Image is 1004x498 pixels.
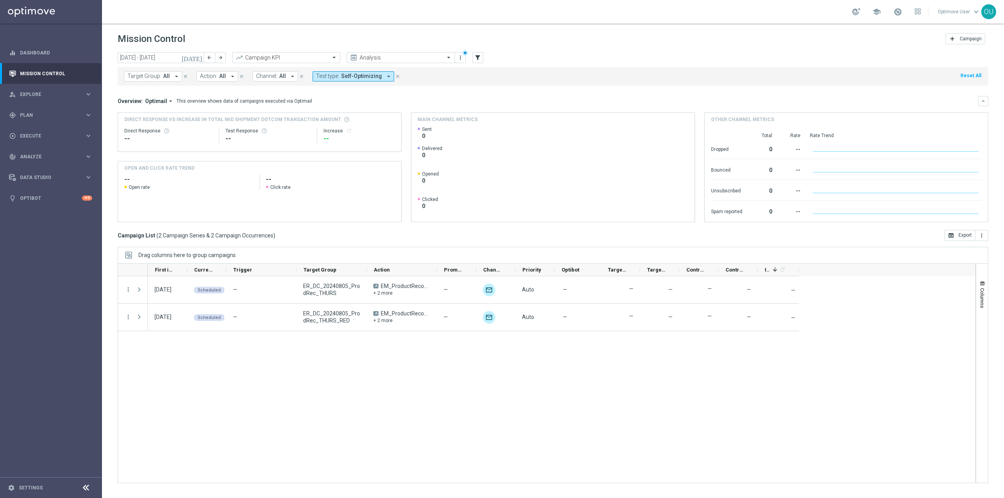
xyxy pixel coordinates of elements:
[124,165,195,172] h4: OPEN AND CLICK RATE TREND
[9,132,16,139] i: play_circle_outline
[233,286,237,293] span: —
[9,91,85,98] div: Explore
[9,154,93,160] button: track_changes Analyze keyboard_arrow_right
[198,315,221,320] span: Scheduled
[299,74,304,79] i: close
[9,71,93,77] button: Mission Control
[937,6,981,18] a: Optimove Userkeyboard_arrow_down
[483,284,495,296] div: Optimail
[483,311,495,324] img: Optimail
[608,267,627,273] span: Targeted Customers
[155,313,171,321] div: 14 Aug 2025, Thursday
[522,286,534,293] span: Auto
[235,54,243,62] i: trending_up
[180,52,204,64] button: [DATE]
[9,112,16,119] i: gps_fixed
[238,72,245,81] button: close
[125,286,132,293] button: more_vert
[444,267,463,273] span: Promotions
[752,132,772,139] div: Total
[194,313,225,321] colored-tag: Scheduled
[747,314,751,320] span: —
[708,285,712,292] label: —
[373,284,378,288] span: A
[156,232,158,239] span: (
[422,177,439,184] span: 0
[226,128,310,134] div: Test Response
[9,112,93,118] button: gps_fixed Plan keyboard_arrow_right
[125,313,132,321] button: more_vert
[129,184,150,190] span: Open rate
[474,54,481,61] i: filter_alt
[200,73,217,80] span: Action:
[949,36,955,42] i: add
[726,267,744,273] span: Control Response Rate
[944,232,988,238] multiple-options-button: Export to CSV
[138,252,236,258] span: Drag columns here to group campaigns
[143,98,176,105] button: Optimail arrow_drop_down
[747,286,751,293] span: —
[960,71,982,80] button: Reset All
[374,267,390,273] span: Action
[155,267,174,273] span: First in Range
[422,152,442,159] span: 0
[350,54,358,62] i: preview
[782,132,800,139] div: Rate
[303,310,360,324] span: ER_DC_20240805_ProdRec_THURS_RED
[765,267,769,273] span: Increase
[218,55,223,60] i: arrow_forward
[522,267,541,273] span: Priority
[782,142,800,155] div: --
[9,195,93,201] button: lightbulb Optibot +10
[215,52,226,63] button: arrow_forward
[791,287,795,293] span: —
[422,196,438,203] span: Clicked
[163,73,170,80] span: All
[944,230,975,241] button: open_in_browser Export
[422,126,432,132] span: Sent
[752,142,772,155] div: 0
[373,311,378,316] span: A
[810,132,982,139] div: Rate Trend
[155,286,171,293] div: 14 Aug 2025, Thursday
[124,134,213,143] div: --
[20,113,85,118] span: Plan
[85,111,92,119] i: keyboard_arrow_right
[19,485,43,490] a: Settings
[219,73,226,80] span: All
[233,314,237,320] span: —
[483,267,502,273] span: Channel
[629,313,633,320] label: —
[118,98,143,105] h3: Overview:
[752,205,772,217] div: 0
[9,50,93,56] div: equalizer Dashboard
[972,7,980,16] span: keyboard_arrow_down
[373,317,430,324] div: + 2 more
[118,232,275,239] h3: Campaign List
[124,116,341,123] span: Direct Response VS Increase In Total Mid Shipment Dotcom Transaction Amount
[381,310,430,317] span: EM_ProductRecommendation
[194,286,225,293] colored-tag: Scheduled
[668,314,673,320] span: —
[782,184,800,196] div: --
[9,63,92,84] div: Mission Control
[711,116,774,123] h4: Other channel metrics
[9,91,93,98] div: person_search Explore keyboard_arrow_right
[198,288,221,293] span: Scheduled
[711,142,742,155] div: Dropped
[289,73,296,80] i: arrow_drop_down
[779,266,786,273] i: refresh
[381,283,430,290] span: EM_ProductRecommendation
[9,49,16,56] i: equalizer
[347,52,455,63] ng-select: Analysis
[9,195,16,202] i: lightbulb
[9,133,93,139] div: play_circle_outline Execute keyboard_arrow_right
[9,174,85,181] div: Data Studio
[124,128,213,134] div: Direct Response
[204,52,215,63] button: arrow_back
[9,174,93,181] div: Data Studio keyboard_arrow_right
[444,313,448,321] span: —
[124,71,182,81] button: Target Group: All arrow_drop_down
